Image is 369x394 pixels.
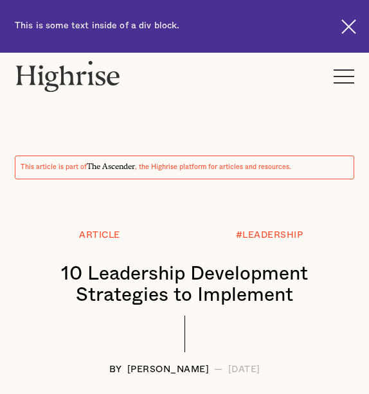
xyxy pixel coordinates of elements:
img: Highrise logo [15,60,121,92]
div: #LEADERSHIP [236,231,303,240]
div: BY [109,365,122,375]
img: Cross icon [341,19,356,34]
h1: 10 Leadership Development Strategies to Implement [28,264,341,306]
div: — [214,365,223,375]
span: , the Highrise platform for articles and resources. [135,164,291,170]
span: The Ascender [87,160,135,169]
div: Article [79,231,120,240]
div: [DATE] [228,365,260,375]
div: [PERSON_NAME] [127,365,210,375]
span: This article is part of [21,164,87,170]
